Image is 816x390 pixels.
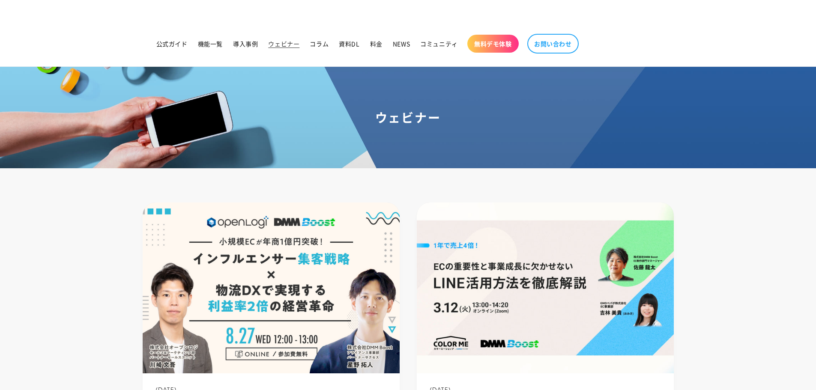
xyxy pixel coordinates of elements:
[156,40,188,48] span: 公式ガイド
[263,35,305,53] a: ウェビナー
[310,40,329,48] span: コラム
[10,110,806,125] h1: ウェビナー
[193,35,228,53] a: 機能一覧
[268,40,299,48] span: ウェビナー
[474,40,512,48] span: 無料デモ体験
[534,40,572,48] span: お問い合わせ
[388,35,415,53] a: NEWS
[370,40,383,48] span: 料金
[339,40,359,48] span: 資料DL
[365,35,388,53] a: 料金
[151,35,193,53] a: 公式ガイド
[334,35,365,53] a: 資料DL
[415,35,463,53] a: コミュニティ
[393,40,410,48] span: NEWS
[467,35,519,53] a: 無料デモ体験
[143,202,400,374] img: 「⼩規模ECが年商1億円突破！インフルエンサー集客戦略×物流DXで実現する利益率2倍の経営⾰命」
[233,40,258,48] span: 導入事例
[305,35,334,53] a: コラム
[420,40,458,48] span: コミュニティ
[527,34,579,54] a: お問い合わせ
[417,202,674,374] img: 1年で売上4倍！事業成長に欠かせないLINE活用方法を徹底解説
[198,40,223,48] span: 機能一覧
[228,35,263,53] a: 導入事例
